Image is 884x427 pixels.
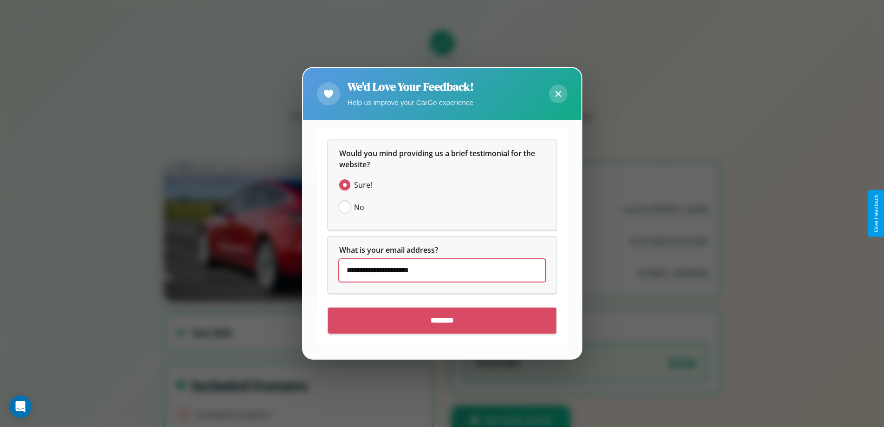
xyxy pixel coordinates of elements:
[339,245,438,256] span: What is your email address?
[354,180,372,191] span: Sure!
[348,96,474,109] p: Help us improve your CarGo experience
[873,195,879,232] div: Give Feedback
[354,202,364,213] span: No
[339,149,537,170] span: Would you mind providing us a brief testimonial for the website?
[348,79,474,94] h2: We'd Love Your Feedback!
[9,395,32,418] div: Open Intercom Messenger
